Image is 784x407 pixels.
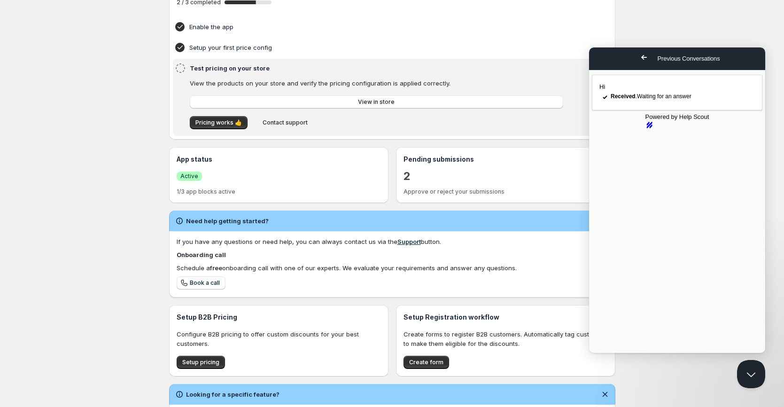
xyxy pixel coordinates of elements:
[177,171,202,181] a: SuccessActive
[598,388,612,401] button: Dismiss notification
[177,250,608,259] h4: Onboarding call
[397,238,421,245] a: Support
[257,116,313,129] button: Contact support
[190,116,248,129] button: Pricing works 👍
[263,119,308,126] span: Contact support
[195,119,242,126] span: Pricing works 👍
[177,276,225,290] a: Book a call
[177,313,381,322] h3: Setup B2B Pricing
[589,47,765,353] iframe: Help Scout Beacon - Live Chat, Contact Form, and Knowledge Base
[404,188,608,196] p: Approve or reject your submissions
[189,43,566,52] h4: Setup your first price config
[182,359,219,366] span: Setup pricing
[210,264,222,272] b: free
[404,169,411,184] a: 2
[190,95,563,109] a: View in store
[409,359,443,366] span: Create form
[177,263,608,273] div: Schedule a onboarding call with one of our experts. We evaluate your requirements and answer any ...
[404,356,449,369] button: Create form
[177,188,381,196] p: 1/3 app blocks active
[177,329,381,348] p: Configure B2B pricing to offer custom discounts for your best customers.
[404,329,608,348] p: Create forms to register B2B customers. Automatically tag customer to make them eligible for the ...
[177,237,608,246] div: If you have any questions or need help, you can always contact us via the button.
[190,63,566,73] h4: Test pricing on your store
[177,155,381,164] h3: App status
[190,279,220,287] span: Book a call
[177,356,225,369] button: Setup pricing
[189,22,566,31] h4: Enable the app
[404,313,608,322] h3: Setup Registration workflow
[186,390,279,399] h2: Looking for a specific feature?
[358,98,395,106] span: View in store
[404,155,608,164] h3: Pending submissions
[190,78,563,88] p: View the products on your store and verify the pricing configuration is applied correctly.
[180,172,198,180] span: Active
[186,216,269,226] h2: Need help getting started?
[737,360,765,388] iframe: Help Scout Beacon - Close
